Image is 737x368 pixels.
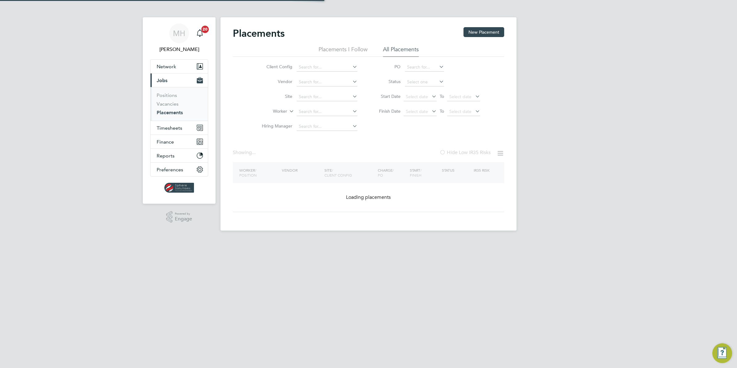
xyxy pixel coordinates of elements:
[150,149,208,162] button: Reports
[373,79,401,84] label: Status
[157,77,167,83] span: Jobs
[438,92,446,100] span: To
[463,27,504,37] button: New Placement
[143,17,216,204] nav: Main navigation
[194,23,206,43] a: 20
[233,149,257,156] div: Showing
[449,109,471,114] span: Select date
[150,163,208,176] button: Preferences
[157,125,182,131] span: Timesheets
[297,107,357,116] input: Search for...
[157,167,183,173] span: Preferences
[173,29,185,37] span: MH
[257,123,292,129] label: Hiring Manager
[150,46,208,53] span: Mark Habbershaw
[164,183,194,193] img: spheresolutions-logo-retina.png
[150,23,208,53] a: MH[PERSON_NAME]
[257,94,292,99] label: Site
[150,183,208,193] a: Go to home page
[438,107,446,115] span: To
[373,94,401,99] label: Start Date
[406,94,428,99] span: Select date
[233,27,285,40] h2: Placements
[252,149,256,156] span: ...
[406,109,428,114] span: Select date
[157,110,183,115] a: Placements
[405,63,444,72] input: Search for...
[297,78,357,86] input: Search for...
[297,63,357,72] input: Search for...
[157,101,179,107] a: Vacancies
[175,211,192,216] span: Powered by
[166,211,192,223] a: Powered byEngage
[373,64,401,69] label: PO
[405,78,444,86] input: Select one
[201,26,209,33] span: 20
[157,153,175,159] span: Reports
[449,94,471,99] span: Select date
[252,108,287,115] label: Worker
[150,60,208,73] button: Network
[257,79,292,84] label: Vendor
[150,121,208,135] button: Timesheets
[373,108,401,114] label: Finish Date
[319,46,368,57] li: Placements I Follow
[383,46,419,57] li: All Placements
[712,343,732,363] button: Engage Resource Center
[297,122,357,131] input: Search for...
[297,93,357,101] input: Search for...
[150,73,208,87] button: Jobs
[439,149,491,156] label: Hide Low IR35 Risks
[157,92,177,98] a: Positions
[157,64,176,69] span: Network
[175,216,192,222] span: Engage
[157,139,174,145] span: Finance
[150,87,208,121] div: Jobs
[257,64,292,69] label: Client Config
[150,135,208,148] button: Finance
